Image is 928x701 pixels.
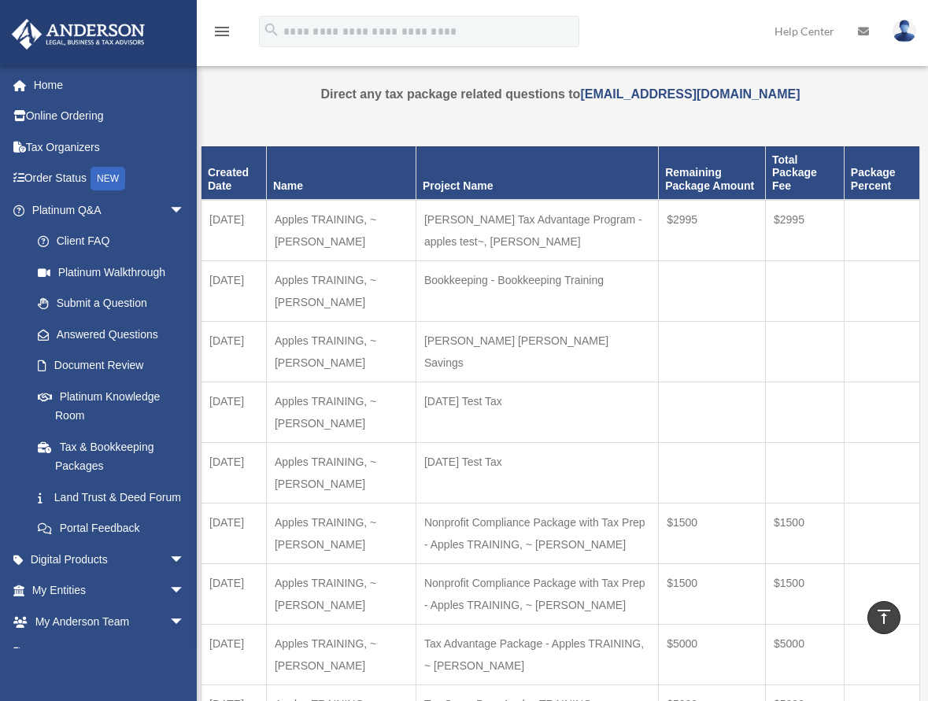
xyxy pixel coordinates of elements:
[416,261,658,322] td: Bookkeeping - Bookkeeping Training
[22,288,209,319] a: Submit a Question
[22,481,209,513] a: Land Trust & Deed Forum
[874,607,893,626] i: vertical_align_top
[659,564,766,625] td: $1500
[201,146,267,200] th: Created Date
[11,194,209,226] a: Platinum Q&Aarrow_drop_down
[765,625,844,685] td: $5000
[11,544,209,575] a: Digital Productsarrow_drop_down
[416,504,658,564] td: Nonprofit Compliance Package with Tax Prep - Apples TRAINING, ~ [PERSON_NAME]
[11,606,209,637] a: My Anderson Teamarrow_drop_down
[266,322,416,382] td: Apples TRAINING, ~ [PERSON_NAME]
[266,382,416,443] td: Apples TRAINING, ~ [PERSON_NAME]
[169,194,201,227] span: arrow_drop_down
[765,146,844,200] th: Total Package Fee
[22,256,209,288] a: Platinum Walkthrough
[416,625,658,685] td: Tax Advantage Package - Apples TRAINING, ~ [PERSON_NAME]
[893,20,916,42] img: User Pic
[765,504,844,564] td: $1500
[91,167,125,190] div: NEW
[266,261,416,322] td: Apples TRAINING, ~ [PERSON_NAME]
[266,504,416,564] td: Apples TRAINING, ~ [PERSON_NAME]
[321,87,800,101] strong: Direct any tax package related questions to
[11,131,209,163] a: Tax Organizers
[169,606,201,638] span: arrow_drop_down
[201,564,267,625] td: [DATE]
[266,625,416,685] td: Apples TRAINING, ~ [PERSON_NAME]
[7,19,150,50] img: Anderson Advisors Platinum Portal
[765,564,844,625] td: $1500
[266,200,416,261] td: Apples TRAINING, ~ [PERSON_NAME]
[169,544,201,576] span: arrow_drop_down
[213,22,231,41] i: menu
[201,261,267,322] td: [DATE]
[266,146,416,200] th: Name
[201,443,267,504] td: [DATE]
[213,28,231,41] a: menu
[765,200,844,261] td: $2995
[416,443,658,504] td: [DATE] Test Tax
[659,504,766,564] td: $1500
[22,431,201,481] a: Tax & Bookkeeping Packages
[11,101,209,132] a: Online Ordering
[659,200,766,261] td: $2995
[266,443,416,504] td: Apples TRAINING, ~ [PERSON_NAME]
[201,504,267,564] td: [DATE]
[867,601,900,634] a: vertical_align_top
[22,226,209,257] a: Client FAQ
[22,513,209,544] a: Portal Feedback
[580,87,800,101] a: [EMAIL_ADDRESS][DOMAIN_NAME]
[11,575,209,607] a: My Entitiesarrow_drop_down
[263,21,280,39] i: search
[416,200,658,261] td: [PERSON_NAME] Tax Advantage Program - apples test~, [PERSON_NAME]
[22,350,209,382] a: Document Review
[11,637,209,669] a: My Documentsarrow_drop_down
[266,564,416,625] td: Apples TRAINING, ~ [PERSON_NAME]
[659,625,766,685] td: $5000
[169,637,201,670] span: arrow_drop_down
[416,322,658,382] td: [PERSON_NAME] [PERSON_NAME] Savings
[201,382,267,443] td: [DATE]
[22,319,209,350] a: Answered Questions
[416,146,658,200] th: Project Name
[11,163,209,195] a: Order StatusNEW
[416,564,658,625] td: Nonprofit Compliance Package with Tax Prep - Apples TRAINING, ~ [PERSON_NAME]
[169,575,201,607] span: arrow_drop_down
[659,146,766,200] th: Remaining Package Amount
[11,69,209,101] a: Home
[201,322,267,382] td: [DATE]
[416,382,658,443] td: [DATE] Test Tax
[201,200,267,261] td: [DATE]
[22,381,209,431] a: Platinum Knowledge Room
[844,146,919,200] th: Package Percent
[201,625,267,685] td: [DATE]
